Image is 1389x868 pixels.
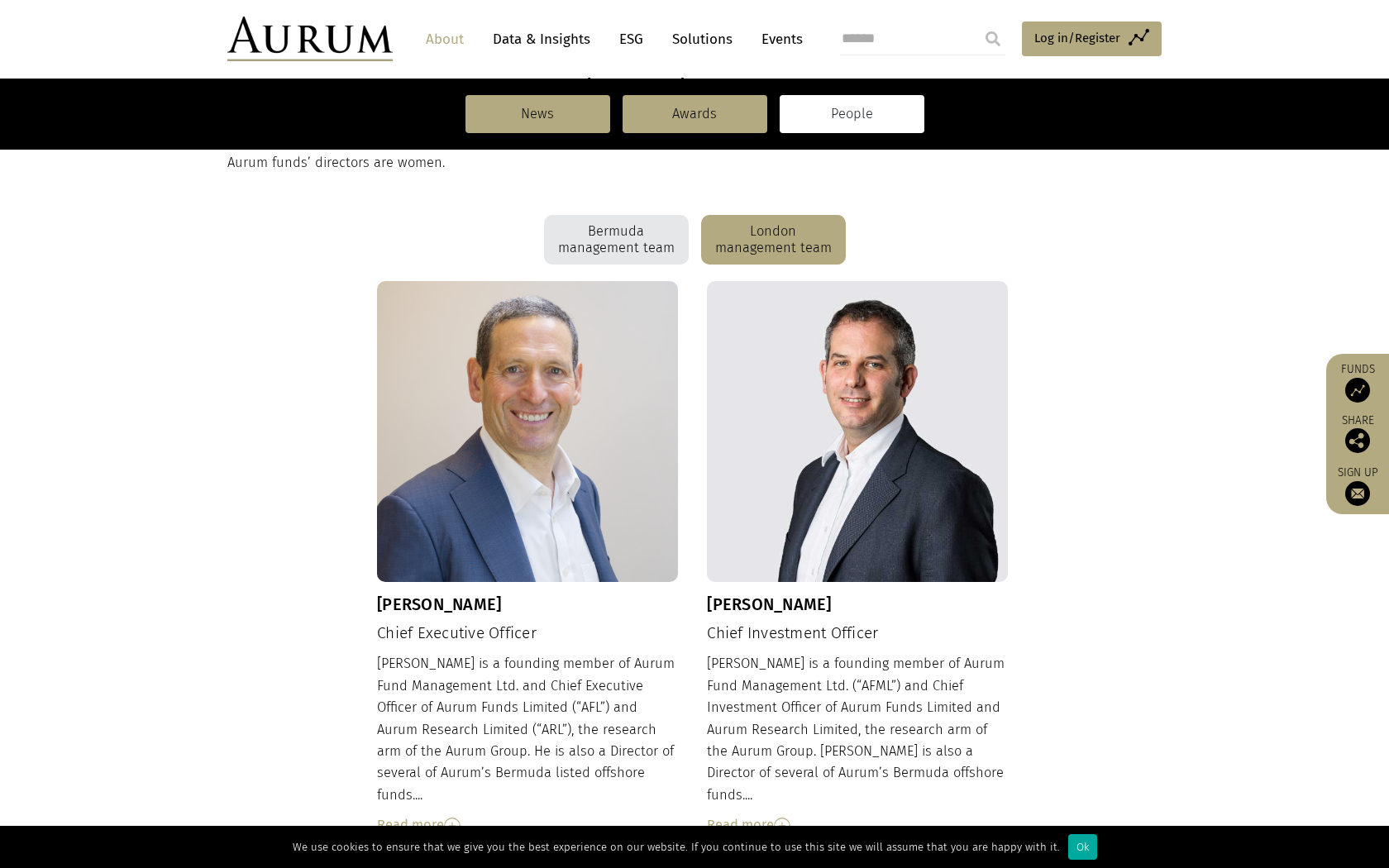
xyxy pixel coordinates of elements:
[444,818,461,834] img: Read More
[753,24,803,55] a: Events
[1334,415,1381,453] div: Share
[1334,362,1381,403] a: Funds
[544,215,689,265] div: Bermuda management team
[227,17,393,61] img: Aurum
[465,95,610,133] a: News
[484,24,599,55] a: Data & Insights
[707,814,1008,836] div: Read more
[707,624,1008,643] h4: Chief Investment Officer
[611,24,652,55] a: ESG
[377,624,678,643] h4: Chief Executive Officer
[377,653,678,836] div: [PERSON_NAME] is a founding member of Aurum Fund Management Ltd. and Chief Executive Officer of A...
[1345,378,1370,403] img: Access Funds
[1345,428,1370,453] img: Share this post
[623,95,767,133] a: Awards
[377,814,678,836] div: Read more
[1034,28,1120,48] span: Log in/Register
[377,594,678,614] h3: [PERSON_NAME]
[976,22,1010,55] input: Submit
[418,24,472,55] a: About
[707,594,1008,614] h3: [PERSON_NAME]
[707,653,1008,836] div: [PERSON_NAME] is a founding member of Aurum Fund Management Ltd. (“AFML”) and Chief Investment Of...
[227,131,1157,174] p: This longevity and commitment is something that we are tremendously proud of. We value the benefi...
[774,818,790,834] img: Read More
[780,95,924,133] a: People
[701,215,846,265] div: London management team
[1334,465,1381,506] a: Sign up
[1068,834,1097,860] div: Ok
[1022,21,1162,56] a: Log in/Register
[1345,481,1370,506] img: Sign up to our newsletter
[664,24,741,55] a: Solutions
